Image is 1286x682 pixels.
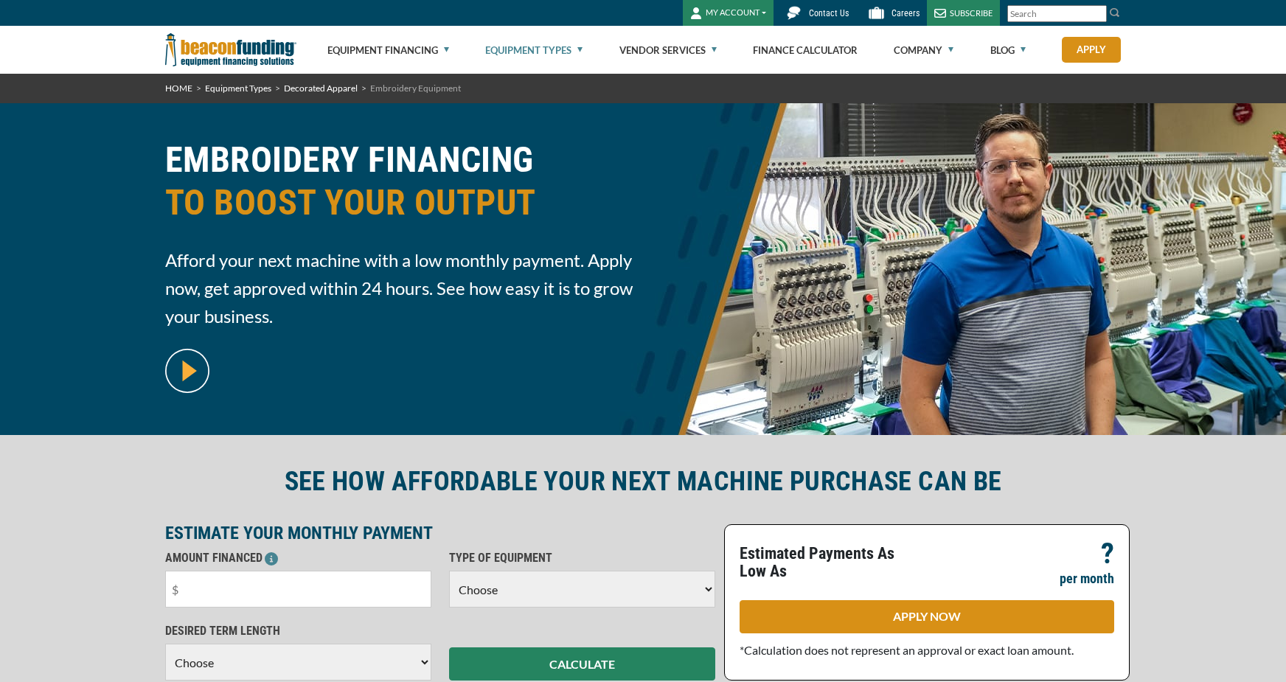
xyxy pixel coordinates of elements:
p: AMOUNT FINANCED [165,549,431,567]
a: Blog [990,27,1026,74]
p: TYPE OF EQUIPMENT [449,549,715,567]
a: Company [894,27,953,74]
a: APPLY NOW [740,600,1114,633]
a: Apply [1062,37,1121,63]
h2: SEE HOW AFFORDABLE YOUR NEXT MACHINE PURCHASE CAN BE [165,464,1121,498]
button: CALCULATE [449,647,715,681]
a: Decorated Apparel [284,83,358,94]
img: Beacon Funding Corporation logo [165,26,296,74]
input: $ [165,571,431,608]
p: ? [1101,545,1114,563]
span: *Calculation does not represent an approval or exact loan amount. [740,643,1074,657]
span: Afford your next machine with a low monthly payment. Apply now, get approved within 24 hours. See... [165,246,634,330]
a: Finance Calculator [753,27,858,74]
img: video modal pop-up play button [165,349,209,393]
h1: EMBROIDERY FINANCING [165,139,634,235]
a: Equipment Financing [327,27,449,74]
span: Contact Us [809,8,849,18]
input: Search [1007,5,1107,22]
p: ESTIMATE YOUR MONTHLY PAYMENT [165,524,715,542]
a: HOME [165,83,192,94]
span: TO BOOST YOUR OUTPUT [165,181,634,224]
a: Equipment Types [205,83,271,94]
a: Clear search text [1091,8,1103,20]
p: per month [1060,570,1114,588]
span: Embroidery Equipment [370,83,461,94]
p: DESIRED TERM LENGTH [165,622,431,640]
p: Estimated Payments As Low As [740,545,918,580]
a: Equipment Types [485,27,583,74]
img: Search [1109,7,1121,18]
a: Vendor Services [619,27,717,74]
span: Careers [891,8,920,18]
